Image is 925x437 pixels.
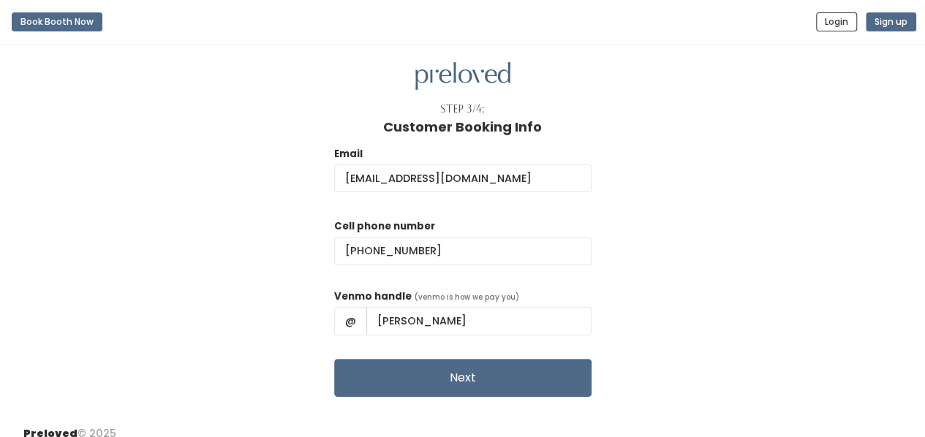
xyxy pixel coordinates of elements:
button: Sign up [866,12,916,31]
h1: Customer Booking Info [383,120,542,134]
span: (venmo is how we pay you) [415,292,519,303]
button: Login [816,12,857,31]
button: Next [334,359,592,397]
input: @ . [334,164,592,192]
label: Email [334,147,363,161]
span: @ [334,307,367,335]
a: Book Booth Now [12,6,102,38]
label: Venmo handle [334,289,412,304]
img: preloved logo [415,62,510,91]
div: Step 3/4: [440,102,485,117]
button: Book Booth Now [12,12,102,31]
label: Cell phone number [334,219,435,234]
input: (___) ___-____ [334,237,592,265]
